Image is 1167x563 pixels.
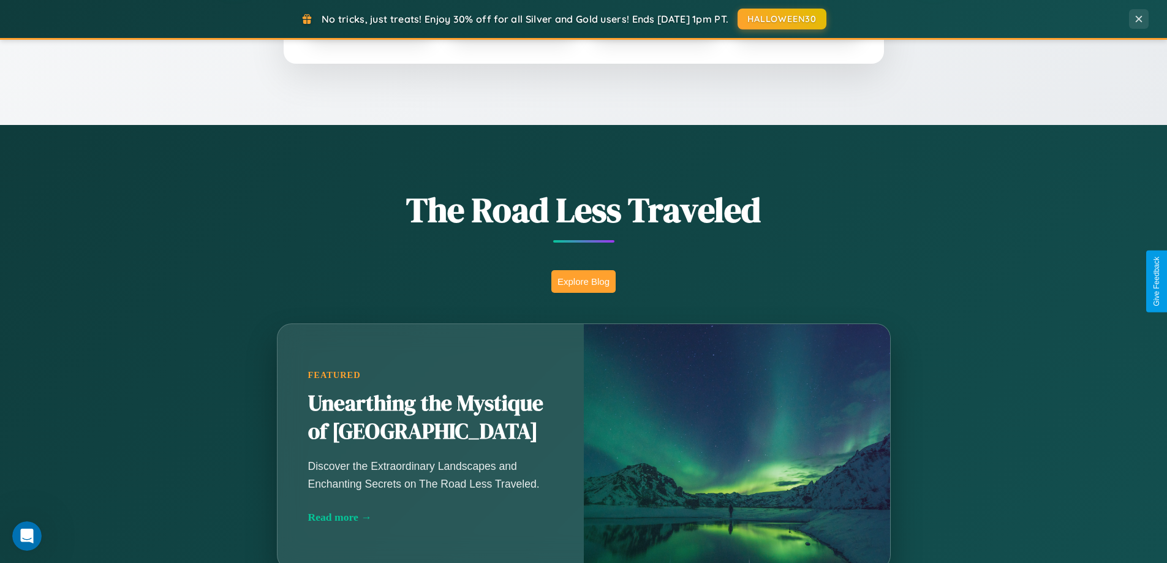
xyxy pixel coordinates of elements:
p: Discover the Extraordinary Landscapes and Enchanting Secrets on The Road Less Traveled. [308,458,553,492]
div: Read more → [308,511,553,524]
h2: Unearthing the Mystique of [GEOGRAPHIC_DATA] [308,390,553,446]
button: HALLOWEEN30 [738,9,826,29]
div: Give Feedback [1152,257,1161,306]
iframe: Intercom live chat [12,521,42,551]
h1: The Road Less Traveled [216,186,951,233]
span: No tricks, just treats! Enjoy 30% off for all Silver and Gold users! Ends [DATE] 1pm PT. [322,13,728,25]
div: Featured [308,370,553,380]
button: Explore Blog [551,270,616,293]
